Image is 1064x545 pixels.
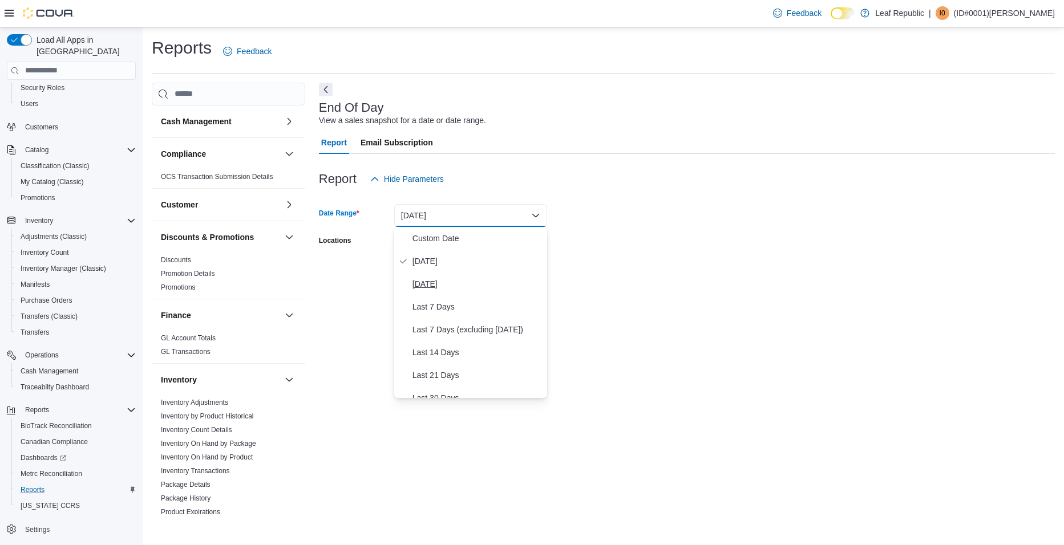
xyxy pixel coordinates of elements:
[2,402,140,418] button: Reports
[11,80,140,96] button: Security Roles
[11,276,140,292] button: Manifests
[16,278,54,291] a: Manifests
[16,483,49,497] a: Reports
[929,6,931,20] p: |
[161,310,280,321] button: Finance
[16,159,94,173] a: Classification (Classic)
[25,216,53,225] span: Inventory
[161,426,232,434] a: Inventory Count Details
[16,175,88,189] a: My Catalog (Classic)
[16,97,43,111] a: Users
[16,81,69,95] a: Security Roles
[21,99,38,108] span: Users
[21,403,136,417] span: Reports
[16,483,136,497] span: Reports
[161,283,196,292] span: Promotions
[21,248,69,257] span: Inventory Count
[11,418,140,434] button: BioTrack Reconciliation
[787,7,822,19] span: Feedback
[11,450,140,466] a: Dashboards
[16,191,60,205] a: Promotions
[21,523,54,536] a: Settings
[319,115,486,127] div: View a sales snapshot for a date or date range.
[361,131,433,154] span: Email Subscription
[152,253,305,299] div: Discounts & Promotions
[161,333,216,343] span: GL Account Totals
[16,451,136,465] span: Dashboards
[161,283,196,291] a: Promotions
[16,451,71,465] a: Dashboards
[16,175,136,189] span: My Catalog (Classic)
[161,173,273,181] a: OCS Transaction Submission Details
[21,383,89,392] span: Traceabilty Dashboard
[16,159,136,173] span: Classification (Classic)
[161,398,228,406] a: Inventory Adjustments
[161,148,206,160] h3: Compliance
[161,347,211,356] span: GL Transactions
[21,437,88,446] span: Canadian Compliance
[2,142,140,158] button: Catalog
[831,7,855,19] input: Dark Mode
[11,324,140,340] button: Transfers
[412,391,543,405] span: Last 30 Days
[25,123,58,132] span: Customers
[319,209,359,218] label: Date Range
[21,280,50,289] span: Manifests
[161,269,215,278] span: Promotion Details
[161,199,280,210] button: Customer
[16,499,136,513] span: Washington CCRS
[282,230,296,244] button: Discounts & Promotions
[16,435,136,449] span: Canadian Compliance
[11,174,140,190] button: My Catalog (Classic)
[161,481,211,489] a: Package Details
[161,231,254,243] h3: Discounts & Promotions
[21,214,58,227] button: Inventory
[16,467,136,481] span: Metrc Reconciliation
[21,469,82,478] span: Metrc Reconciliation
[23,7,74,19] img: Cova
[219,40,276,63] a: Feedback
[25,351,59,360] span: Operations
[237,46,272,57] span: Feedback
[161,412,254,420] a: Inventory by Product Historical
[366,168,448,190] button: Hide Parameters
[161,334,216,342] a: GL Account Totals
[412,323,543,336] span: Last 7 Days (excluding [DATE])
[319,101,384,115] h3: End Of Day
[16,310,136,323] span: Transfers (Classic)
[16,191,136,205] span: Promotions
[16,262,136,275] span: Inventory Manager (Classic)
[936,6,949,20] div: (ID#0001)Mohammed Darrabee
[21,522,136,536] span: Settings
[282,115,296,128] button: Cash Management
[21,120,136,134] span: Customers
[412,300,543,314] span: Last 7 Days
[321,131,347,154] span: Report
[11,96,140,112] button: Users
[161,116,280,127] button: Cash Management
[384,173,444,185] span: Hide Parameters
[21,232,87,241] span: Adjustments (Classic)
[16,380,136,394] span: Traceabilty Dashboard
[319,83,333,96] button: Next
[152,331,305,363] div: Finance
[161,453,253,461] a: Inventory On Hand by Product
[11,292,140,308] button: Purchase Orders
[161,467,230,475] a: Inventory Transactions
[11,434,140,450] button: Canadian Compliance
[161,494,211,503] span: Package History
[21,421,92,430] span: BioTrack Reconciliation
[2,520,140,537] button: Settings
[161,199,198,210] h3: Customer
[21,120,63,134] a: Customers
[16,326,136,339] span: Transfers
[16,294,77,307] a: Purchase Orders
[161,466,230,475] span: Inventory Transactions
[161,440,256,448] a: Inventory On Hand by Package
[161,270,215,278] a: Promotion Details
[16,467,87,481] a: Metrc Reconciliation
[25,405,49,414] span: Reports
[21,83,64,92] span: Security Roles
[16,246,136,259] span: Inventory Count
